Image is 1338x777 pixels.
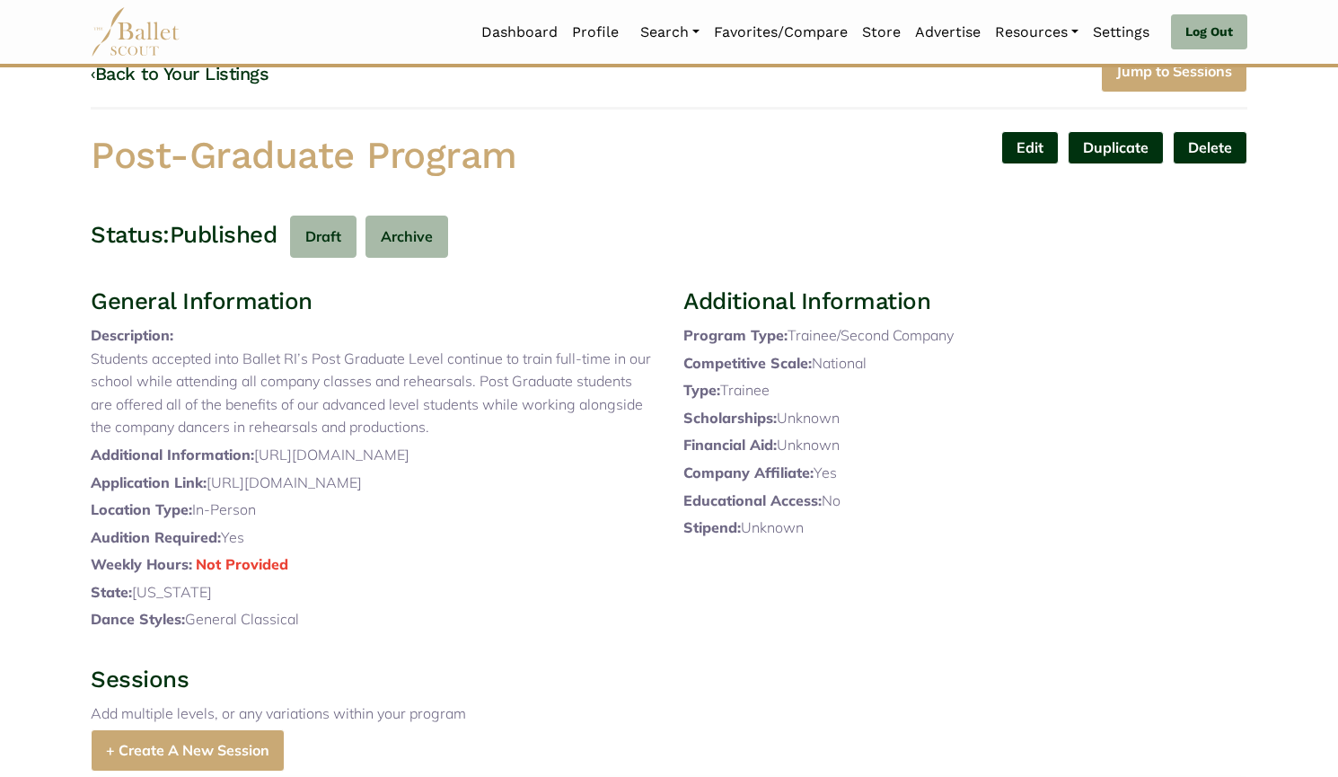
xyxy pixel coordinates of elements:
[91,499,655,522] p: In-Person
[683,517,1247,540] p: Unknown
[683,324,1247,348] p: Trainee/Second Company
[170,220,277,251] h3: Published
[91,555,192,573] span: Weekly Hours:
[683,409,777,427] span: Scholarships:
[91,63,268,84] a: ‹Back to Your Listings
[91,665,1247,695] h3: Sessions
[683,352,1247,375] p: National
[683,518,741,536] span: Stipend:
[196,555,288,573] span: Not Provided
[91,608,655,631] p: General Classical
[683,464,814,481] span: Company Affiliate:
[633,13,707,51] a: Search
[683,379,1247,402] p: Trainee
[683,407,1247,430] p: Unknown
[855,13,908,51] a: Store
[1068,131,1164,164] a: Duplicate
[91,220,170,251] h3: Status:
[91,287,655,317] h3: General Information
[683,354,812,372] span: Competitive Scale:
[91,62,95,84] code: ‹
[91,473,207,491] span: Application Link:
[474,13,565,51] a: Dashboard
[683,436,777,454] span: Financial Aid:
[91,131,655,181] h1: Post-Graduate Program
[988,13,1086,51] a: Resources
[91,446,254,464] span: Additional Information:
[1101,50,1247,93] a: Jump to Sessions
[91,472,655,495] p: [URL][DOMAIN_NAME]
[1173,131,1247,164] button: Delete
[91,444,655,467] p: [URL][DOMAIN_NAME]
[290,216,357,258] button: Draft
[908,13,988,51] a: Advertise
[91,610,185,628] span: Dance Styles:
[1086,13,1157,51] a: Settings
[91,526,655,550] p: Yes
[683,287,1247,317] h3: Additional Information
[91,729,285,772] a: + Create A New Session
[91,581,655,605] p: [US_STATE]
[91,528,221,546] span: Audition Required:
[683,462,1247,485] p: Yes
[1001,131,1059,164] a: Edit
[91,326,173,344] span: Description:
[91,702,1247,726] p: Add multiple levels, or any variations within your program
[91,348,655,439] p: Students accepted into Ballet RI’s Post Graduate Level continue to train full-time in our school ...
[565,13,626,51] a: Profile
[683,326,788,344] span: Program Type:
[1171,14,1247,50] a: Log Out
[91,583,132,601] span: State:
[683,491,822,509] span: Educational Access:
[91,500,192,518] span: Location Type:
[683,381,720,399] span: Type:
[707,13,855,51] a: Favorites/Compare
[683,434,1247,457] p: Unknown
[683,490,1247,513] p: No
[365,216,448,258] button: Archive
